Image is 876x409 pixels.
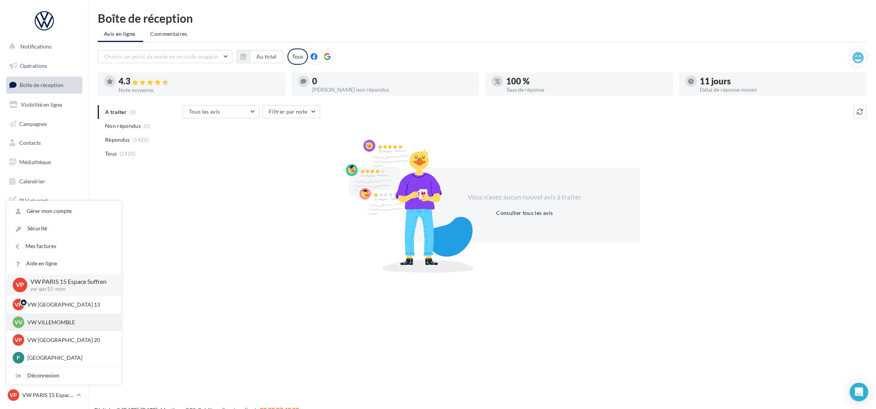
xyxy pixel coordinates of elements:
span: Notifications [20,43,52,50]
button: Au total [237,50,283,63]
a: Calendrier [5,173,84,189]
span: Contacts [19,139,41,146]
span: (1420) [120,151,136,157]
div: 100 % [506,77,667,85]
span: VV [15,318,22,326]
button: Au total [250,50,283,63]
a: Campagnes [5,116,84,132]
span: Calendrier [19,178,45,184]
div: 4.3 [119,77,279,86]
span: PLV et print personnalisable [19,195,79,212]
span: (0) [144,123,150,129]
div: Note moyenne [119,87,279,93]
span: Boîte de réception [20,82,64,88]
span: Répondus [105,136,130,144]
span: P [17,354,20,362]
button: Choisir un point de vente ou un code magasin [98,50,232,63]
a: Médiathèque [5,154,84,170]
span: Commentaires [150,30,187,38]
span: VP [15,301,22,308]
span: Médiathèque [19,159,51,165]
a: Campagnes DataOnDemand [5,218,84,241]
div: Tous [288,49,308,65]
p: VW VILLEMOMBLE [27,318,112,326]
a: Opérations [5,58,84,74]
div: Boîte de réception [98,12,867,24]
span: VP [16,280,24,289]
p: VW PARIS 15 Espace Suffren [30,277,109,286]
span: Tous les avis [189,108,220,115]
button: Filtrer par note [262,105,320,118]
div: Délai de réponse moyen [700,87,861,92]
div: Vous n'avez aucun nouvel avis à traiter [458,192,591,202]
div: Open Intercom Messenger [850,383,868,401]
p: VW [GEOGRAPHIC_DATA] 20 [27,336,112,344]
button: Consulter tous les avis [493,208,556,218]
a: Boîte de réception [5,77,84,93]
div: [PERSON_NAME] non répondus [313,87,473,92]
span: (1420) [133,137,149,143]
a: PLV et print personnalisable [5,192,84,215]
span: VP [15,336,22,344]
a: Sécurité [7,220,121,237]
span: Choisir un point de vente ou un code magasin [104,53,218,60]
div: Déconnexion [7,367,121,384]
a: Gérer mon compte [7,203,121,220]
span: Visibilité en ligne [21,101,62,108]
span: Opérations [20,62,47,69]
span: Tous [105,150,117,158]
button: Tous les avis [182,105,259,118]
a: VP VW PARIS 15 Espace Suffren [6,388,82,402]
div: 11 jours [700,77,861,85]
a: Mes factures [7,238,121,255]
span: Non répondus [105,122,141,130]
p: VW PARIS 15 Espace Suffren [22,391,74,399]
p: vw-par15-mon [30,286,109,293]
button: Notifications [5,39,81,55]
a: Aide en ligne [7,255,121,272]
span: Campagnes [19,120,47,127]
p: VW [GEOGRAPHIC_DATA] 13 [27,301,112,308]
span: VP [10,391,17,399]
p: [GEOGRAPHIC_DATA] [27,354,112,362]
a: Contacts [5,135,84,151]
a: Visibilité en ligne [5,97,84,113]
div: Taux de réponse [506,87,667,92]
div: 0 [313,77,473,85]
